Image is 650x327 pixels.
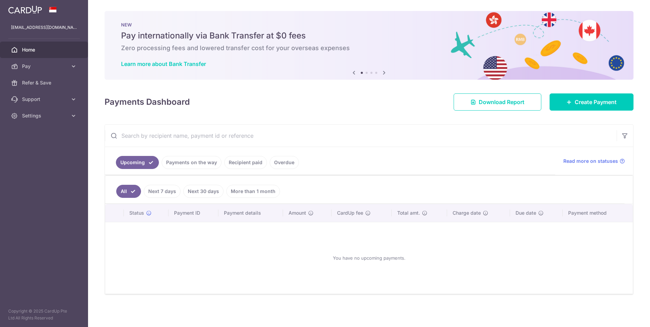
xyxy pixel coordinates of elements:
span: CardUp fee [337,210,363,216]
a: Recipient paid [224,156,267,169]
img: CardUp [8,5,42,14]
span: Amount [289,210,306,216]
p: NEW [121,22,617,27]
span: Total amt. [397,210,420,216]
a: Overdue [270,156,299,169]
img: Bank transfer banner [105,11,633,80]
p: [EMAIL_ADDRESS][DOMAIN_NAME] [11,24,77,31]
span: Read more on statuses [563,158,618,165]
span: Settings [22,112,67,119]
a: Payments on the way [162,156,221,169]
a: Next 7 days [144,185,181,198]
span: Due date [516,210,536,216]
span: Charge date [453,210,481,216]
span: Create Payment [575,98,617,106]
a: All [116,185,141,198]
span: Pay [22,63,67,70]
a: Download Report [454,93,541,111]
span: Status [129,210,144,216]
div: You have no upcoming payments. [113,228,625,288]
h6: Zero processing fees and lowered transfer cost for your overseas expenses [121,44,617,52]
h4: Payments Dashboard [105,96,190,108]
a: More than 1 month [226,185,280,198]
span: Refer & Save [22,79,67,86]
a: Next 30 days [183,185,224,198]
span: Home [22,46,67,53]
th: Payment details [218,204,283,222]
span: Support [22,96,67,103]
span: Download Report [479,98,524,106]
th: Payment ID [169,204,218,222]
h5: Pay internationally via Bank Transfer at $0 fees [121,30,617,41]
a: Upcoming [116,156,159,169]
a: Read more on statuses [563,158,625,165]
input: Search by recipient name, payment id or reference [105,125,617,147]
th: Payment method [563,204,633,222]
a: Learn more about Bank Transfer [121,60,206,67]
a: Create Payment [550,93,633,111]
